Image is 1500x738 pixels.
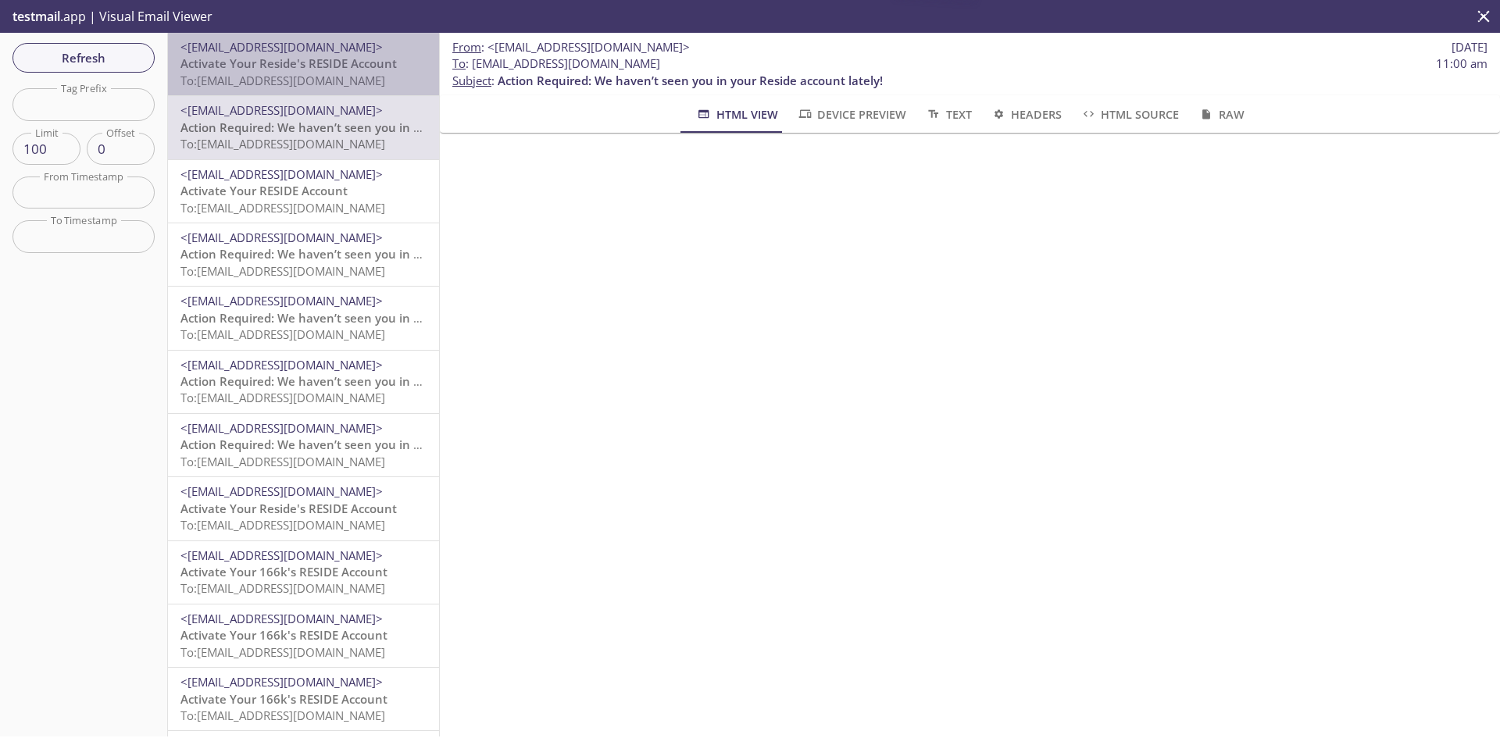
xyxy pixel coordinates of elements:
span: Action Required: We haven’t seen you in your Reside account lately! [180,437,566,452]
p: : [452,55,1487,89]
span: Action Required: We haven’t seen you in your Reside account lately! [180,373,566,389]
div: <[EMAIL_ADDRESS][DOMAIN_NAME]>Action Required: We haven’t seen you in your Reside account lately!... [168,223,439,286]
span: [DATE] [1452,39,1487,55]
span: To: [EMAIL_ADDRESS][DOMAIN_NAME] [180,326,385,342]
span: To: [EMAIL_ADDRESS][DOMAIN_NAME] [180,200,385,216]
span: Text [925,105,971,124]
span: <[EMAIL_ADDRESS][DOMAIN_NAME]> [180,230,383,245]
div: <[EMAIL_ADDRESS][DOMAIN_NAME]>Action Required: We haven’t seen you in your Reside account lately!... [168,414,439,476]
span: To: [EMAIL_ADDRESS][DOMAIN_NAME] [180,136,385,152]
span: To: [EMAIL_ADDRESS][DOMAIN_NAME] [180,580,385,596]
div: <[EMAIL_ADDRESS][DOMAIN_NAME]>Activate Your 166k's RESIDE AccountTo:[EMAIL_ADDRESS][DOMAIN_NAME] [168,604,439,667]
span: Raw [1198,105,1244,124]
div: <[EMAIL_ADDRESS][DOMAIN_NAME]>Activate Your RESIDE AccountTo:[EMAIL_ADDRESS][DOMAIN_NAME] [168,160,439,223]
span: HTML Source [1080,105,1179,124]
div: <[EMAIL_ADDRESS][DOMAIN_NAME]>Activate Your 166k's RESIDE AccountTo:[EMAIL_ADDRESS][DOMAIN_NAME] [168,541,439,604]
span: 11:00 am [1436,55,1487,72]
span: <[EMAIL_ADDRESS][DOMAIN_NAME]> [180,547,383,563]
span: To: [EMAIL_ADDRESS][DOMAIN_NAME] [180,644,385,660]
span: Action Required: We haven’t seen you in your Reside account lately! [180,310,566,326]
div: <[EMAIL_ADDRESS][DOMAIN_NAME]>Action Required: We haven’t seen you in your Reside account lately!... [168,96,439,159]
span: : [EMAIL_ADDRESS][DOMAIN_NAME] [452,55,660,72]
span: <[EMAIL_ADDRESS][DOMAIN_NAME]> [487,39,690,55]
span: Action Required: We haven’t seen you in your Reside account lately! [180,246,566,262]
div: <[EMAIL_ADDRESS][DOMAIN_NAME]>Action Required: We haven’t seen you in your Reside account lately!... [168,351,439,413]
span: <[EMAIL_ADDRESS][DOMAIN_NAME]> [180,420,383,436]
span: Activate Your 166k's RESIDE Account [180,627,387,643]
span: Activate Your RESIDE Account [180,183,348,198]
span: From [452,39,481,55]
span: Activate Your Reside's RESIDE Account [180,55,397,71]
span: Activate Your 166k's RESIDE Account [180,564,387,579]
span: To: [EMAIL_ADDRESS][DOMAIN_NAME] [180,517,385,533]
div: <[EMAIL_ADDRESS][DOMAIN_NAME]>Activate Your Reside's RESIDE AccountTo:[EMAIL_ADDRESS][DOMAIN_NAME] [168,33,439,95]
span: <[EMAIL_ADDRESS][DOMAIN_NAME]> [180,357,383,373]
span: Action Required: We haven’t seen you in your Reside account lately! [498,73,883,88]
span: To: [EMAIL_ADDRESS][DOMAIN_NAME] [180,454,385,469]
button: Refresh [12,43,155,73]
span: To: [EMAIL_ADDRESS][DOMAIN_NAME] [180,708,385,723]
span: testmail [12,8,60,25]
span: <[EMAIL_ADDRESS][DOMAIN_NAME]> [180,166,383,182]
div: <[EMAIL_ADDRESS][DOMAIN_NAME]>Activate Your 166k's RESIDE AccountTo:[EMAIL_ADDRESS][DOMAIN_NAME] [168,668,439,730]
span: <[EMAIL_ADDRESS][DOMAIN_NAME]> [180,483,383,499]
span: To: [EMAIL_ADDRESS][DOMAIN_NAME] [180,73,385,88]
span: : [452,39,690,55]
span: <[EMAIL_ADDRESS][DOMAIN_NAME]> [180,293,383,308]
span: Activate Your 166k's RESIDE Account [180,691,387,707]
span: HTML View [695,105,777,124]
span: <[EMAIL_ADDRESS][DOMAIN_NAME]> [180,611,383,626]
span: <[EMAIL_ADDRESS][DOMAIN_NAME]> [180,39,383,55]
div: <[EMAIL_ADDRESS][DOMAIN_NAME]>Action Required: We haven’t seen you in your Reside account lately!... [168,287,439,349]
span: To: [EMAIL_ADDRESS][DOMAIN_NAME] [180,263,385,279]
span: Activate Your Reside's RESIDE Account [180,501,397,516]
span: Refresh [25,48,142,68]
span: <[EMAIL_ADDRESS][DOMAIN_NAME]> [180,674,383,690]
span: Headers [991,105,1062,124]
span: Action Required: We haven’t seen you in your Reside account lately! [180,119,566,135]
span: Subject [452,73,491,88]
span: Device Preview [797,105,906,124]
span: <[EMAIL_ADDRESS][DOMAIN_NAME]> [180,102,383,118]
span: To [452,55,466,71]
span: To: [EMAIL_ADDRESS][DOMAIN_NAME] [180,390,385,405]
div: <[EMAIL_ADDRESS][DOMAIN_NAME]>Activate Your Reside's RESIDE AccountTo:[EMAIL_ADDRESS][DOMAIN_NAME] [168,477,439,540]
